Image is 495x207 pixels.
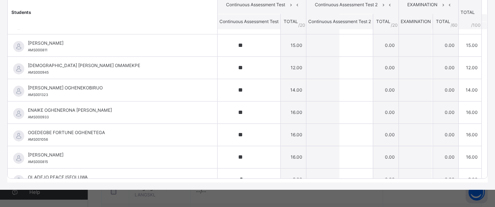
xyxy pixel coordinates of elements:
[28,174,201,181] span: OLADEJO PEACE ISEOLUWA
[280,79,306,101] td: 14.00
[458,146,481,168] td: 16.00
[28,48,47,52] span: AMS000811
[280,168,306,191] td: 8.00
[404,1,440,8] span: EXAMINATION
[433,34,458,56] td: 0.00
[28,93,48,97] span: AMS001323
[312,1,381,8] span: Continuous Assessment Test 2
[28,85,201,91] span: [PERSON_NAME] OGHENEKOBIRUO
[223,1,288,8] span: Continuous Assessment Test
[373,34,398,56] td: 0.00
[13,130,24,141] img: default.svg
[458,123,481,146] td: 16.00
[433,123,458,146] td: 0.00
[284,19,298,24] span: TOTAL
[458,34,481,56] td: 15.00
[458,79,481,101] td: 14.00
[471,22,481,28] span: /100
[28,129,201,136] span: OGEDEGBE FORTUNE OGHENETEGA
[373,79,398,101] td: 0.00
[433,168,458,191] td: 0.00
[458,101,481,123] td: 16.00
[376,19,390,24] span: TOTAL
[28,137,48,141] span: AMS001056
[280,123,306,146] td: 16.00
[280,56,306,79] td: 12.00
[401,19,431,24] span: EXAMINATION
[28,115,49,119] span: AMS000933
[28,160,48,164] span: AMS000815
[28,40,201,47] span: [PERSON_NAME]
[373,56,398,79] td: 0.00
[280,146,306,168] td: 16.00
[13,153,24,164] img: default.svg
[436,19,450,24] span: TOTAL
[373,146,398,168] td: 0.00
[28,70,49,74] span: AMS000945
[219,19,279,24] span: Continuous Assessment Test
[373,168,398,191] td: 0.00
[458,168,481,191] td: 8.00
[280,34,306,56] td: 15.00
[13,86,24,97] img: default.svg
[298,22,305,28] span: / 20
[13,41,24,52] img: default.svg
[28,62,201,69] span: [DEMOGRAPHIC_DATA] [PERSON_NAME] OMAMEKPE
[433,56,458,79] td: 0.00
[280,101,306,123] td: 16.00
[28,107,201,114] span: ENAIKE OGHENERONA [PERSON_NAME]
[28,26,47,30] span: AMS001190
[451,22,458,28] span: / 60
[28,152,201,158] span: [PERSON_NAME]
[373,101,398,123] td: 0.00
[13,108,24,119] img: default.svg
[13,63,24,74] img: default.svg
[433,146,458,168] td: 0.00
[373,123,398,146] td: 0.00
[458,56,481,79] td: 12.00
[11,9,31,15] span: Students
[13,175,24,186] img: default.svg
[433,101,458,123] td: 0.00
[433,79,458,101] td: 0.00
[391,22,398,28] span: / 20
[308,19,371,24] span: Continuous Assessment Test 2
